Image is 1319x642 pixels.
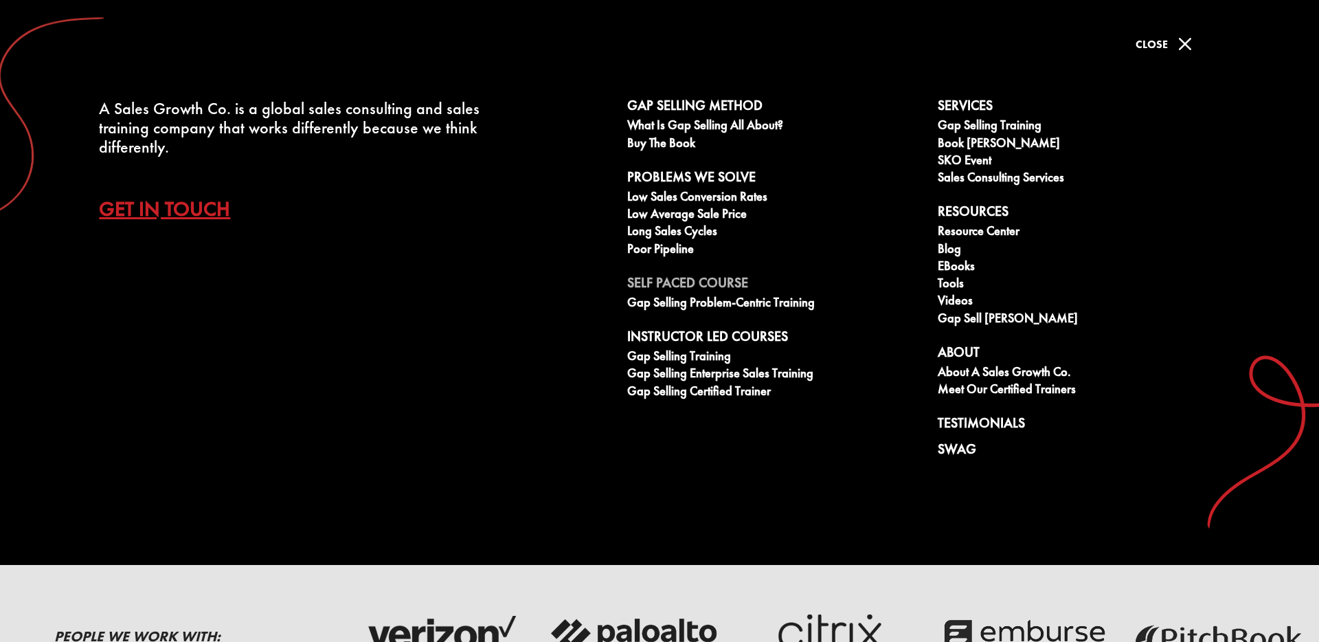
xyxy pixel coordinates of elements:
a: Gap Selling Method [627,98,922,118]
a: Self Paced Course [627,275,922,296]
a: Videos [938,294,1232,311]
a: About [938,344,1232,365]
span: M [1171,30,1199,58]
a: Resource Center [938,224,1232,241]
a: Instructor Led Courses [627,329,922,349]
a: Sales Consulting Services [938,170,1232,188]
a: Gap Selling Training [627,349,922,366]
a: SKO Event [938,153,1232,170]
a: Meet our Certified Trainers [938,382,1232,399]
a: Services [938,98,1232,118]
a: Low Average Sale Price [627,207,922,224]
a: Get In Touch [99,184,251,232]
a: Long Sales Cycles [627,224,922,241]
a: About A Sales Growth Co. [938,365,1232,382]
a: Gap Selling Training [938,118,1232,135]
div: A Sales Growth Co. is a global sales consulting and sales training company that works differently... [99,99,493,157]
a: What is Gap Selling all about? [627,118,922,135]
a: Gap Selling Problem-Centric Training [627,296,922,313]
a: Poor Pipeline [627,242,922,259]
a: Buy The Book [627,136,922,153]
a: Low Sales Conversion Rates [627,190,922,207]
a: Problems We Solve [627,169,922,190]
a: Resources [938,203,1232,224]
a: Gap Selling Certified Trainer [627,384,922,401]
a: eBooks [938,259,1232,276]
a: Gap Sell [PERSON_NAME] [938,311,1232,329]
a: Book [PERSON_NAME] [938,136,1232,153]
a: Swag [938,441,1232,462]
a: Testimonials [938,415,1232,436]
a: Blog [938,242,1232,259]
a: Gap Selling Enterprise Sales Training [627,366,922,384]
a: Tools [938,276,1232,294]
span: Close [1136,37,1168,52]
